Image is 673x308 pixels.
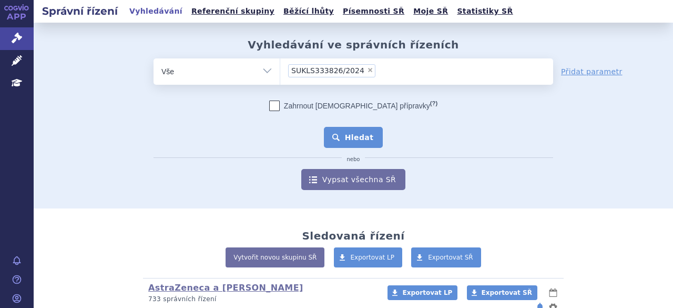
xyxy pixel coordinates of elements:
span: SUKLS333826/2024 [291,67,364,74]
span: Exportovat SŘ [428,254,473,261]
a: Moje SŘ [410,4,451,18]
a: Vypsat všechna SŘ [301,169,405,190]
p: 733 správních řízení [148,295,374,304]
input: SUKLS333826/2024 [379,64,384,77]
a: Vytvořit novou skupinu SŘ [226,247,324,267]
span: Exportovat LP [351,254,395,261]
a: Běžící lhůty [280,4,337,18]
span: × [367,67,373,73]
button: lhůty [548,286,558,299]
a: AstraZeneca a [PERSON_NAME] [148,283,303,293]
a: Přidat parametr [561,66,623,77]
a: Exportovat LP [388,285,457,300]
a: Statistiky SŘ [454,4,516,18]
a: Exportovat LP [334,247,403,267]
span: Exportovat LP [402,289,452,296]
abbr: (?) [430,100,437,107]
a: Vyhledávání [126,4,186,18]
span: Exportovat SŘ [482,289,532,296]
h2: Sledovaná řízení [302,230,404,242]
a: Písemnosti SŘ [340,4,407,18]
h2: Vyhledávání ve správních řízeních [248,38,459,51]
a: Exportovat SŘ [467,285,537,300]
button: Hledat [324,127,383,148]
i: nebo [342,156,365,163]
h2: Správní řízení [34,4,126,18]
label: Zahrnout [DEMOGRAPHIC_DATA] přípravky [269,101,437,111]
a: Referenční skupiny [188,4,278,18]
a: Exportovat SŘ [411,247,481,267]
